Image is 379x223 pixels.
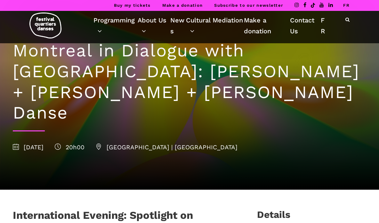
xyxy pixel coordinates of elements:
[114,3,151,8] a: Buy my tickets
[170,15,186,37] a: News
[13,144,44,151] span: [DATE]
[96,144,238,151] span: [GEOGRAPHIC_DATA] | [GEOGRAPHIC_DATA]
[343,3,350,8] a: FR
[29,12,61,38] img: logo-fqd-med
[13,40,366,123] h1: Montreal in Dialogue with [GEOGRAPHIC_DATA]: [PERSON_NAME] + [PERSON_NAME] + [PERSON_NAME] Danse
[214,3,283,8] a: Subscribe to our newsletter
[93,15,138,37] a: Programming
[138,15,171,37] a: About Us
[55,144,85,151] span: 20h00
[162,3,203,8] a: Make a donation
[321,15,328,37] a: FR
[244,15,290,37] a: Make a donation
[290,15,321,37] a: Contact Us
[186,15,244,37] a: Cultural Mediation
